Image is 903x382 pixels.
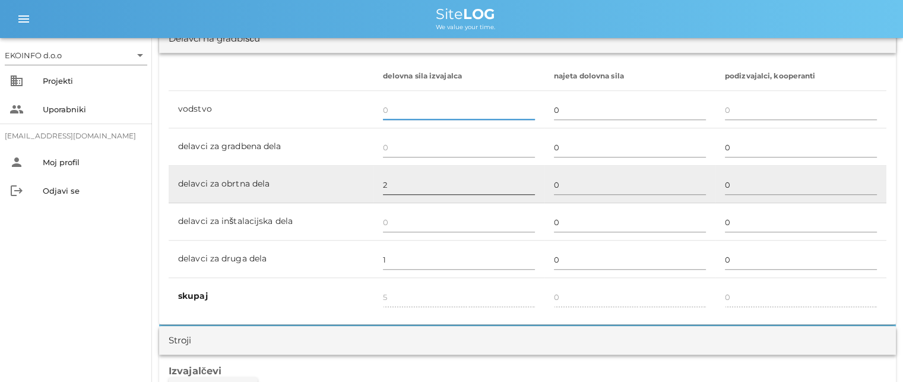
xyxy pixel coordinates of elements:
b: LOG [463,5,495,23]
input: 0 [725,213,877,232]
i: logout [9,184,24,198]
i: people [9,102,24,116]
i: person [9,155,24,169]
div: EKOINFO d.o.o [5,46,147,65]
input: 0 [725,138,877,157]
div: Delavci na gradbišču [169,32,260,46]
input: 0 [383,250,535,269]
div: Uporabniki [43,105,142,114]
td: delavci za gradbena dela [169,128,373,166]
input: 0 [554,100,706,119]
span: Site [436,5,495,23]
td: delavci za obrtna dela [169,166,373,203]
i: arrow_drop_down [133,48,147,62]
div: Odjavi se [43,186,142,195]
i: menu [17,12,31,26]
input: 0 [383,100,535,119]
b: skupaj [178,291,208,301]
i: business [9,74,24,88]
input: 0 [554,175,706,194]
input: 0 [383,213,535,232]
th: najeta dolovna sila [544,62,715,91]
span: We value your time. [436,23,495,31]
input: 0 [725,250,877,269]
div: Stroji [169,334,191,348]
th: delovna sila izvajalca [373,62,544,91]
input: 0 [725,100,877,119]
input: 0 [554,138,706,157]
div: Projekti [43,76,142,86]
iframe: Chat Widget [734,254,903,382]
div: Pripomoček za klepet [734,254,903,382]
td: delavci za druga dela [169,241,373,278]
input: 0 [554,213,706,232]
input: 0 [554,250,706,269]
th: podizvajalci, kooperanti [715,62,886,91]
input: 0 [383,138,535,157]
div: Moj profil [43,157,142,167]
input: 0 [725,175,877,194]
div: EKOINFO d.o.o [5,50,62,61]
input: 0 [383,175,535,194]
td: vodstvo [169,91,373,128]
h3: Izvajalčevi [169,364,886,377]
td: delavci za inštalacijska dela [169,203,373,241]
